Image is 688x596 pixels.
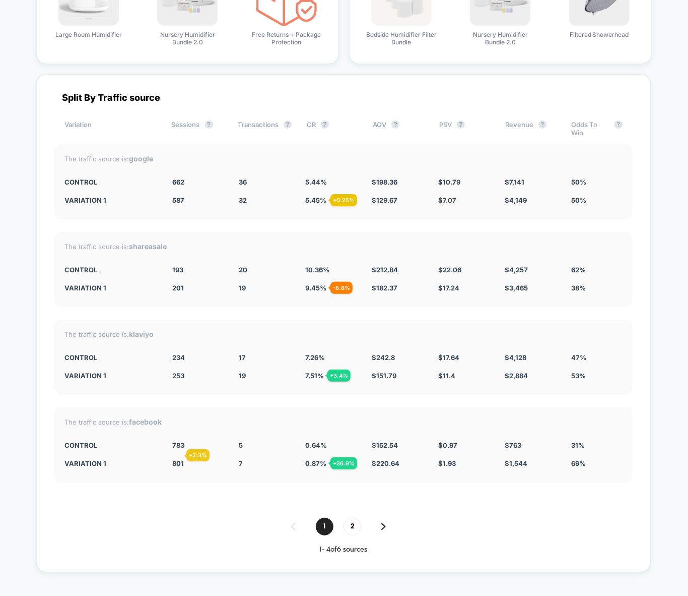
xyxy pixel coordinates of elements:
[364,31,439,46] span: Bedside Humidifier Filter Bundle
[505,441,521,449] span: $ 763
[239,266,247,274] span: 20
[571,372,623,380] div: 53%
[172,121,223,137] div: Sessions
[64,196,157,204] div: Variation 1
[330,194,357,206] div: + 0.25 %
[327,370,351,382] div: + 3.4 %
[54,546,633,554] div: 1 - 4 of 6 sources
[438,372,455,380] span: $ 11.4
[372,196,397,204] span: $ 129.67
[64,459,157,467] div: Variation 1
[505,121,556,137] div: Revenue
[316,518,333,535] span: 1
[64,418,623,426] div: The traffic source is:
[572,121,623,137] div: Odds To Win
[538,121,546,129] button: ?
[64,372,157,380] div: Variation 1
[372,441,398,449] span: $ 152.54
[372,178,397,186] span: $ 198.36
[64,353,157,362] div: CONTROL
[614,121,623,129] button: ?
[571,178,623,186] div: 50%
[391,121,399,129] button: ?
[238,121,292,137] div: Transactions
[438,284,459,292] span: $ 17.24
[129,154,153,163] strong: google
[438,196,456,204] span: $ 7.07
[438,459,456,467] span: $ 1.93
[505,372,528,380] span: $ 2,884
[372,372,396,380] span: $ 151.79
[438,353,459,362] span: $ 17.64
[150,31,225,46] span: Nursery Humidifier Bundle 2.0
[54,92,633,103] div: Split By Traffic source
[570,31,629,38] span: Filtered Showerhead
[305,353,325,362] span: 7.26 %
[330,282,353,294] div: - 8.8 %
[64,330,623,338] div: The traffic source is:
[372,284,397,292] span: $ 182.37
[172,266,183,274] span: 193
[172,284,184,292] span: 201
[172,353,185,362] span: 234
[373,121,424,137] div: AOV
[505,284,528,292] span: $ 3,465
[249,31,324,46] span: Free Returns + Package Protection
[505,353,526,362] span: $ 4,128
[330,457,357,469] div: + 36.9 %
[457,121,465,129] button: ?
[239,441,243,449] span: 5
[505,266,528,274] span: $ 4,257
[239,196,247,204] span: 32
[129,418,162,426] strong: facebook
[239,178,247,186] span: 36
[64,121,157,137] div: Variation
[571,441,623,449] div: 31%
[438,266,461,274] span: $ 22.06
[172,459,184,467] span: 801
[571,284,623,292] div: 38%
[305,372,324,380] span: 7.51 %
[505,459,527,467] span: $ 1,544
[571,459,623,467] div: 69%
[239,372,246,380] span: 19
[571,353,623,362] div: 47%
[505,178,524,186] span: $ 7,141
[505,196,527,204] span: $ 4,149
[64,441,157,449] div: CONTROL
[239,284,246,292] span: 19
[439,121,490,137] div: PSV
[571,196,623,204] div: 50%
[571,266,623,274] div: 62%
[64,154,623,163] div: The traffic source is:
[205,121,213,129] button: ?
[321,121,329,129] button: ?
[305,178,327,186] span: 5.44 %
[64,284,157,292] div: Variation 1
[381,523,386,530] img: pagination forward
[343,518,361,535] span: 2
[172,178,184,186] span: 662
[372,266,398,274] span: $ 212.84
[172,196,184,204] span: 587
[172,441,184,449] span: 783
[305,284,326,292] span: 9.45 %
[305,266,329,274] span: 10.36 %
[372,353,395,362] span: $ 242.8
[64,242,623,251] div: The traffic source is:
[305,441,327,449] span: 0.64 %
[305,196,326,204] span: 5.45 %
[239,353,246,362] span: 17
[307,121,358,137] div: CR
[172,372,184,380] span: 253
[438,441,457,449] span: $ 0.97
[438,178,460,186] span: $ 10.79
[284,121,292,129] button: ?
[462,31,538,46] span: Nursery Humidifier Bundle 2.0
[64,178,157,186] div: CONTROL
[372,459,399,467] span: $ 220.64
[64,266,157,274] div: CONTROL
[129,242,167,251] strong: shareasale
[55,31,122,38] span: Large Room Humidifier
[305,459,326,467] span: 0.87 %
